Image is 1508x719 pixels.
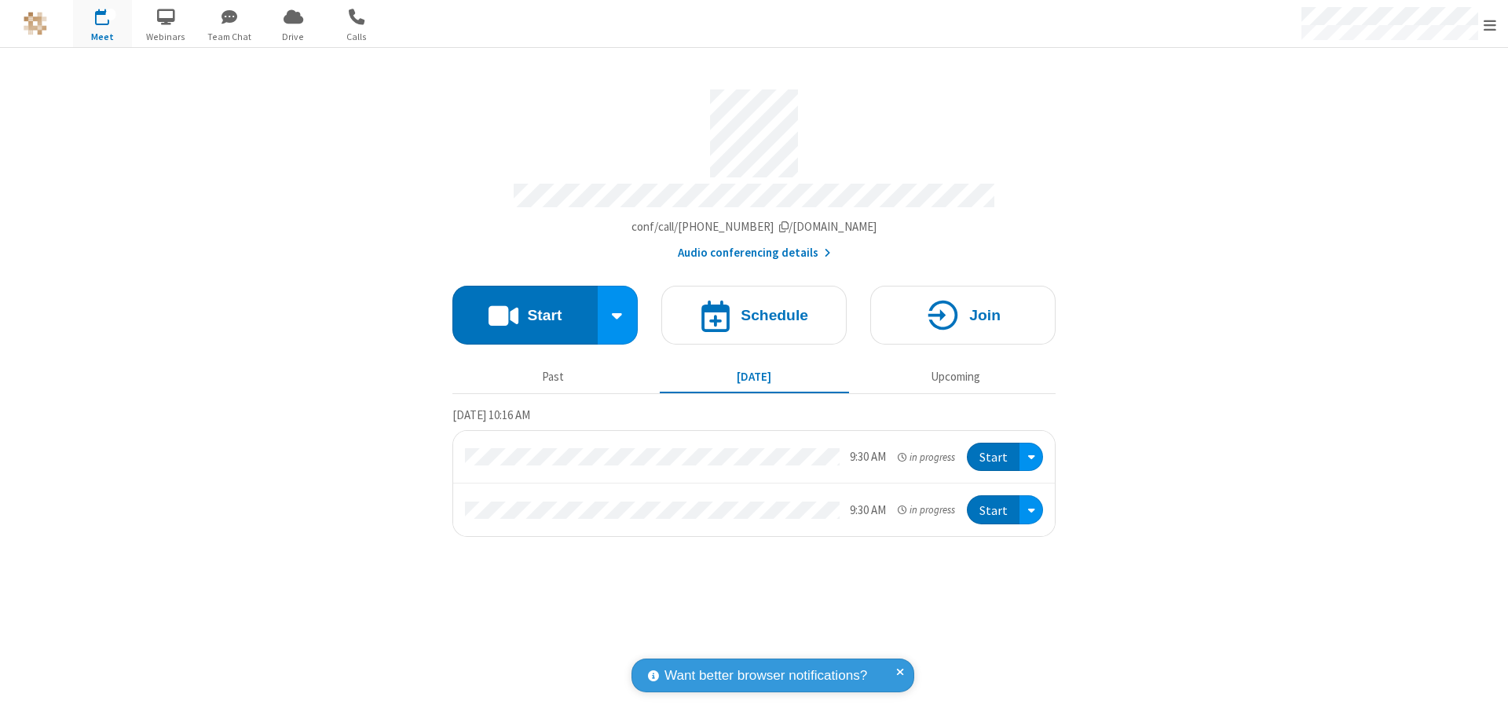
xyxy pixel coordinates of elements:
[527,308,562,323] h4: Start
[452,286,598,345] button: Start
[850,502,886,520] div: 9:30 AM
[264,30,323,44] span: Drive
[850,448,886,466] div: 9:30 AM
[452,406,1056,537] section: Today's Meetings
[967,495,1019,524] button: Start
[328,30,386,44] span: Calls
[459,362,648,392] button: Past
[631,218,877,236] button: Copy my meeting room linkCopy my meeting room link
[661,286,847,345] button: Schedule
[598,286,639,345] div: Start conference options
[660,362,849,392] button: [DATE]
[106,9,116,20] div: 2
[969,308,1001,323] h4: Join
[898,502,955,517] em: in progress
[967,443,1019,472] button: Start
[861,362,1050,392] button: Upcoming
[631,219,877,234] span: Copy my meeting room link
[24,12,47,35] img: QA Selenium DO NOT DELETE OR CHANGE
[200,30,259,44] span: Team Chat
[898,450,955,465] em: in progress
[452,78,1056,262] section: Account details
[664,666,867,686] span: Want better browser notifications?
[1469,678,1496,708] iframe: Chat
[741,308,808,323] h4: Schedule
[452,407,530,422] span: [DATE] 10:16 AM
[1019,495,1043,524] div: Open menu
[1019,443,1043,472] div: Open menu
[73,30,132,44] span: Meet
[678,244,831,262] button: Audio conferencing details
[137,30,196,44] span: Webinars
[870,286,1056,345] button: Join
